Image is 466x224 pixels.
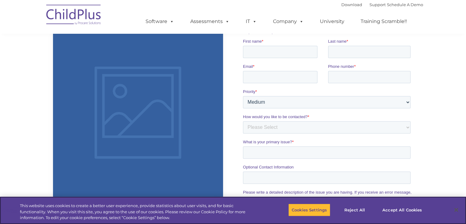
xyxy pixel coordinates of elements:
[341,2,362,7] a: Download
[139,15,180,28] a: Software
[314,15,350,28] a: University
[449,203,463,217] button: Close
[267,15,310,28] a: Company
[20,203,256,221] div: This website uses cookies to create a better user experience, provide statistics about user visit...
[43,0,104,31] img: ChildPlus by Procare Solutions
[369,2,386,7] a: Support
[387,2,423,7] a: Schedule A Demo
[335,203,374,216] button: Reject All
[288,203,330,216] button: Cookies Settings
[341,2,423,7] font: |
[354,15,413,28] a: Training Scramble!!
[184,15,236,28] a: Assessments
[379,203,425,216] button: Accept All Cookies
[240,15,263,28] a: IT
